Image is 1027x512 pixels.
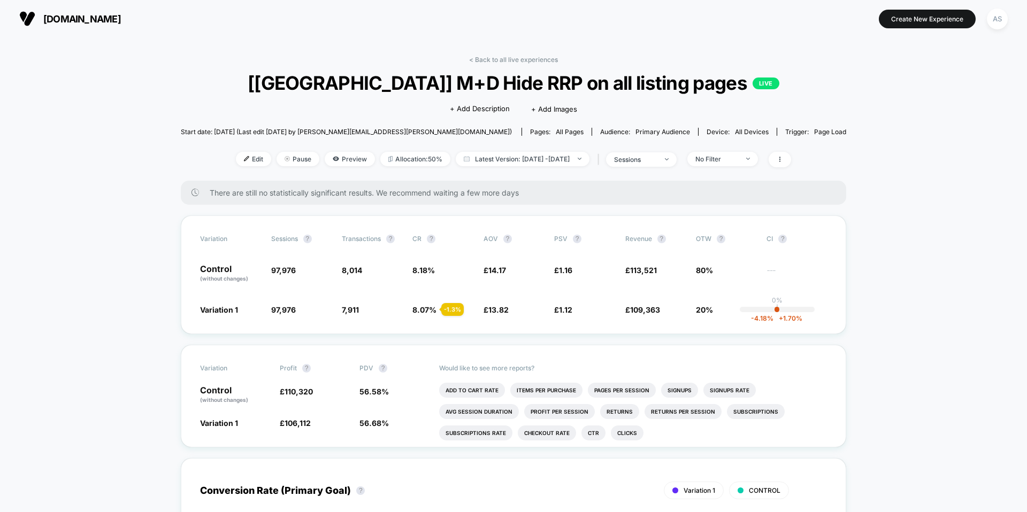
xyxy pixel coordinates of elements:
span: £ [280,387,313,396]
span: Sessions [271,235,298,243]
span: + [779,314,783,322]
span: | [595,152,606,167]
div: sessions [614,156,657,164]
span: (without changes) [200,397,248,403]
li: Avg Session Duration [439,404,519,419]
p: Would like to see more reports? [439,364,827,372]
span: 109,363 [630,305,660,314]
li: Signups Rate [703,383,756,398]
span: 8.18 % [412,266,435,275]
span: 8,014 [342,266,362,275]
button: ? [379,364,387,373]
img: rebalance [388,156,393,162]
div: Audience: [600,128,690,136]
p: Control [200,386,269,404]
span: Primary Audience [635,128,690,136]
span: Allocation: 50% [380,152,450,166]
img: edit [244,156,249,161]
li: Profit Per Session [524,404,595,419]
span: CR [412,235,421,243]
li: Signups [661,383,698,398]
li: Checkout Rate [518,425,576,440]
span: -4.18 % [751,314,773,322]
li: Subscriptions Rate [439,425,512,440]
img: end [578,158,581,160]
button: AS [984,8,1011,30]
span: --- [767,267,826,283]
span: + Add Description [450,104,510,114]
span: + Add Images [531,105,577,113]
p: Control [200,265,260,283]
span: Latest Version: [DATE] - [DATE] [456,152,589,166]
li: Ctr [581,425,606,440]
span: £ [484,266,506,275]
span: 80% [696,266,713,275]
img: Visually logo [19,11,35,27]
span: Edit [236,152,271,166]
span: Variation [200,364,259,373]
button: ? [717,235,725,243]
li: Returns Per Session [645,404,722,419]
span: Revenue [625,235,652,243]
span: 56.68 % [359,418,389,428]
button: ? [657,235,666,243]
span: PDV [359,364,373,372]
a: < Back to all live experiences [469,56,558,64]
p: LIVE [753,77,779,89]
span: 7,911 [342,305,359,314]
button: ? [386,235,395,243]
img: end [665,158,669,160]
img: end [285,156,290,161]
span: Page Load [814,128,846,136]
span: 8.07 % [412,305,436,314]
span: 56.58 % [359,387,389,396]
button: ? [303,235,312,243]
span: PSV [554,235,568,243]
li: Pages Per Session [588,383,656,398]
span: Device: [698,128,777,136]
span: 1.12 [559,305,572,314]
div: AS [987,9,1008,29]
li: Add To Cart Rate [439,383,505,398]
span: Transactions [342,235,381,243]
li: Returns [600,404,639,419]
button: ? [503,235,512,243]
span: £ [554,305,572,314]
span: 20% [696,305,713,314]
span: £ [554,266,572,275]
p: | [776,304,778,312]
span: 97,976 [271,305,296,314]
span: Variation [200,235,259,243]
div: No Filter [695,155,738,163]
span: There are still no statistically significant results. We recommend waiting a few more days [210,188,825,197]
li: Subscriptions [727,404,785,419]
span: OTW [696,235,755,243]
span: Variation 1 [200,305,238,314]
img: end [746,158,750,160]
span: CONTROL [749,486,780,494]
button: ? [573,235,581,243]
span: Variation 1 [200,418,238,428]
span: £ [484,305,509,314]
span: CI [767,235,825,243]
span: 14.17 [488,266,506,275]
div: - 1.3 % [441,303,464,316]
span: 1.16 [559,266,572,275]
button: ? [778,235,787,243]
img: calendar [464,156,470,161]
span: AOV [484,235,498,243]
span: all pages [556,128,584,136]
li: Clicks [611,425,643,440]
span: 106,112 [285,418,311,428]
span: Pause [277,152,319,166]
button: [DOMAIN_NAME] [16,10,124,27]
p: 0% [772,296,783,304]
button: ? [302,364,311,373]
span: 113,521 [630,266,657,275]
span: all devices [735,128,769,136]
span: 1.70 % [773,314,802,322]
button: ? [356,486,365,495]
span: Profit [280,364,297,372]
span: £ [280,418,311,428]
button: Create New Experience [879,10,976,28]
